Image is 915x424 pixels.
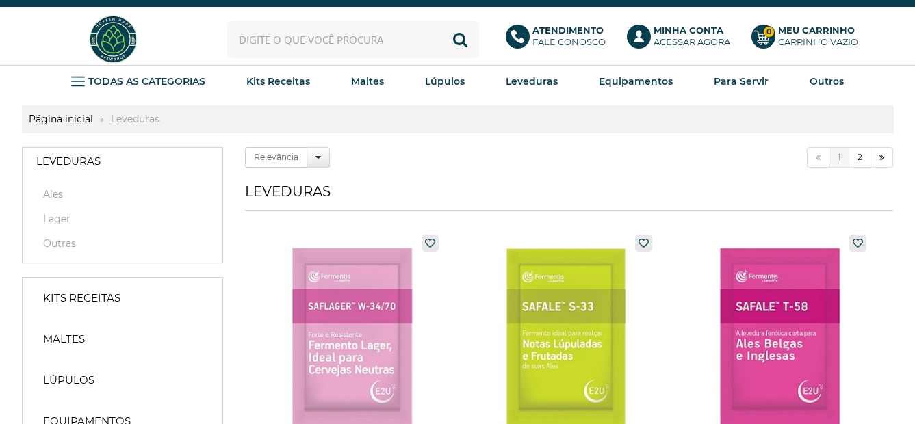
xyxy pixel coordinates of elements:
img: Hopfen Haus BrewShop [88,14,139,65]
button: Buscar [441,21,479,58]
a: Maltes [29,326,216,353]
a: Página inicial [22,113,100,125]
a: Outras [36,237,209,250]
strong: Lúpulos [43,373,94,387]
a: Lúpulos [425,71,465,92]
a: Lager [36,212,209,226]
a: Leveduras [506,71,558,92]
a: Ales [36,187,209,201]
a: Minha ContaAcessar agora [627,25,738,55]
label: Relevância [245,147,307,168]
a: Leveduras [23,148,222,175]
input: Digite o que você procura [227,21,479,58]
strong: TODAS AS CATEGORIAS [88,75,205,88]
p: Fale conosco [532,25,606,48]
a: Kits Receitas [246,71,310,92]
strong: Leveduras [506,75,558,88]
strong: Maltes [43,332,85,346]
h1: Leveduras [245,183,893,211]
b: Atendimento [532,25,604,36]
a: TODAS AS CATEGORIAS [71,71,205,92]
a: Kits Receitas [29,284,216,312]
strong: Maltes [351,75,384,88]
a: Maltes [351,71,384,92]
a: Lúpulos [29,367,216,394]
strong: Leveduras [104,113,166,125]
strong: Kits Receitas [246,75,310,88]
strong: Leveduras [36,155,101,168]
strong: Lúpulos [425,75,465,88]
strong: Kits Receitas [43,291,120,305]
a: Equipamentos [599,71,673,92]
strong: Equipamentos [599,75,673,88]
a: AtendimentoFale conosco [506,25,613,55]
